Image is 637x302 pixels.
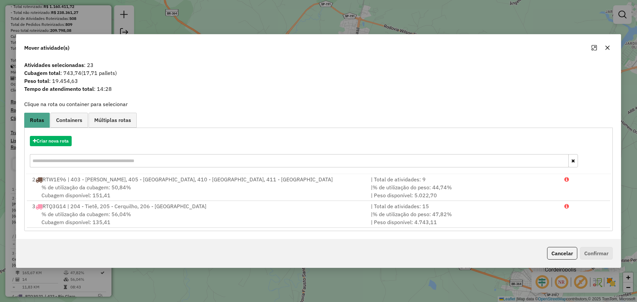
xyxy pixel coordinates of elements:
[367,202,560,210] div: | Total de atividades: 15
[81,70,117,76] span: (17,71 pallets)
[24,44,69,52] span: Mover atividade(s)
[24,78,49,84] strong: Peso total
[28,175,367,183] div: 2 RTW1E96 | 403 - [PERSON_NAME], 405 - [GEOGRAPHIC_DATA], 410 - [GEOGRAPHIC_DATA], 411 - [GEOGRAP...
[367,210,560,226] div: | | Peso disponível: 4.743,11
[41,211,131,217] span: % de utilização da cubagem: 56,04%
[20,61,617,69] span: : 23
[41,184,131,191] span: % de utilização da cubagem: 50,84%
[373,211,452,217] span: % de utilização do peso: 47,82%
[28,183,367,199] div: Cubagem disponível: 151,41
[564,204,569,209] i: Porcentagens após mover as atividades: Cubagem: 297,51% Peso: 261,84%
[373,184,452,191] span: % de utilização do peso: 44,74%
[28,202,367,210] div: 3 RTQ3G14 | 204 - Tietê, 205 - Cerquilho, 206 - [GEOGRAPHIC_DATA]
[30,136,72,146] button: Criar nova rota
[20,77,617,85] span: : 19.454,63
[24,62,84,68] strong: Atividades selecionadas
[20,69,617,77] span: : 743,74
[367,183,560,199] div: | | Peso disponível: 5.022,70
[56,117,82,123] span: Containers
[24,86,94,92] strong: Tempo de atendimento total
[589,42,600,53] button: Maximize
[547,247,577,260] button: Cancelar
[367,175,560,183] div: | Total de atividades: 9
[20,85,617,93] span: : 14:28
[24,100,128,108] label: Clique na rota ou container para selecionar
[30,117,44,123] span: Rotas
[94,117,131,123] span: Múltiplas rotas
[564,177,569,182] i: Porcentagens após mover as atividades: Cubagem: 292,32% Peso: 258,77%
[28,210,367,226] div: Cubagem disponível: 135,41
[24,70,60,76] strong: Cubagem total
